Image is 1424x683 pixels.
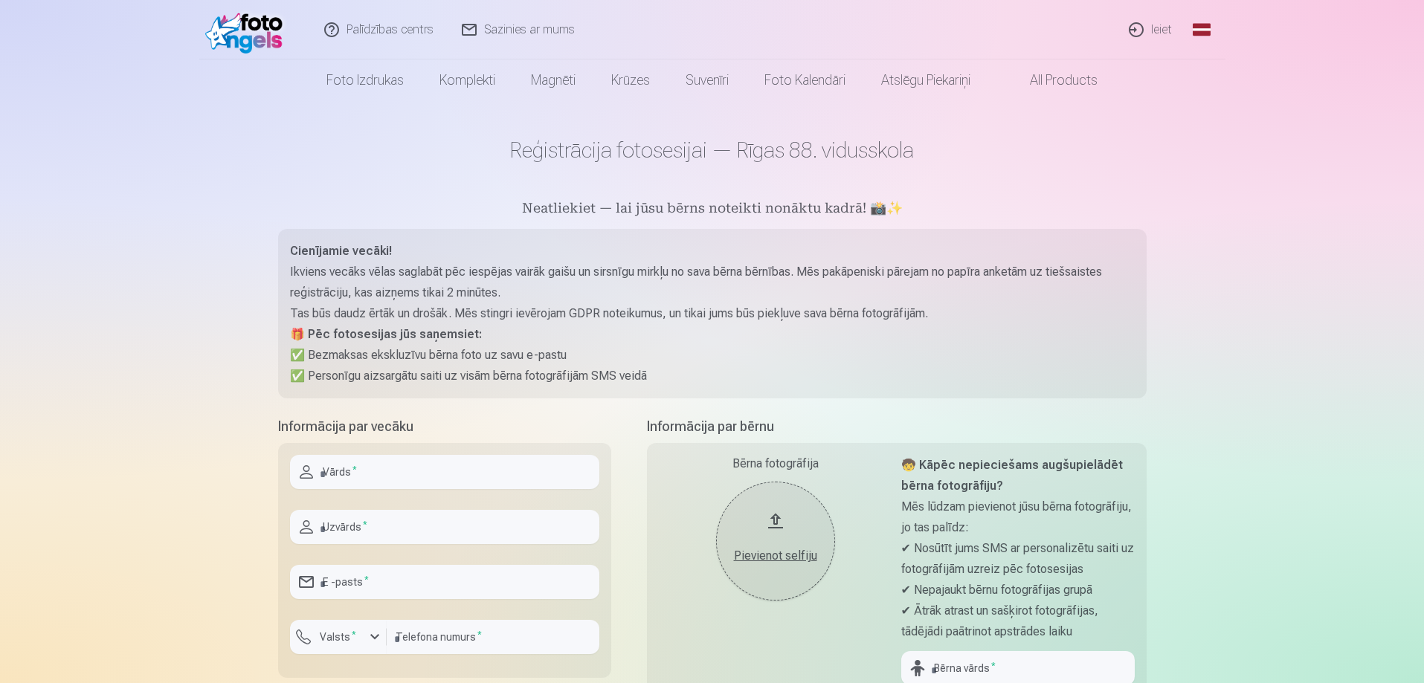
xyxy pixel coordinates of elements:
p: ✅ Bezmaksas ekskluzīvu bērna foto uz savu e-pastu [290,345,1135,366]
p: Ikviens vecāks vēlas saglabāt pēc iespējas vairāk gaišu un sirsnīgu mirkļu no sava bērna bērnības... [290,262,1135,303]
p: ✔ Nosūtīt jums SMS ar personalizētu saiti uz fotogrāfijām uzreiz pēc fotosesijas [901,538,1135,580]
p: Mēs lūdzam pievienot jūsu bērna fotogrāfiju, jo tas palīdz: [901,496,1135,538]
p: ✔ Nepajaukt bērnu fotogrāfijas grupā [901,580,1135,601]
a: All products [988,59,1115,101]
button: Pievienot selfiju [716,482,835,601]
h1: Reģistrācija fotosesijai — Rīgas 88. vidusskola [278,137,1147,164]
a: Krūzes [593,59,668,101]
strong: Cienījamie vecāki! [290,244,392,258]
a: Foto izdrukas [309,59,422,101]
a: Komplekti [422,59,513,101]
button: Valsts* [290,620,387,654]
div: Bērna fotogrāfija [659,455,892,473]
h5: Informācija par bērnu [647,416,1147,437]
p: Tas būs daudz ērtāk un drošāk. Mēs stingri ievērojam GDPR noteikumus, un tikai jums būs piekļuve ... [290,303,1135,324]
a: Suvenīri [668,59,747,101]
a: Magnēti [513,59,593,101]
strong: 🎁 Pēc fotosesijas jūs saņemsiet: [290,327,482,341]
img: /fa1 [205,6,291,54]
h5: Neatliekiet — lai jūsu bērns noteikti nonāktu kadrā! 📸✨ [278,199,1147,220]
p: ✅ Personīgu aizsargātu saiti uz visām bērna fotogrāfijām SMS veidā [290,366,1135,386]
a: Foto kalendāri [747,59,863,101]
div: Pievienot selfiju [731,547,820,565]
h5: Informācija par vecāku [278,416,611,437]
p: ✔ Ātrāk atrast un sašķirot fotogrāfijas, tādējādi paātrinot apstrādes laiku [901,601,1135,642]
strong: 🧒 Kāpēc nepieciešams augšupielādēt bērna fotogrāfiju? [901,458,1123,493]
a: Atslēgu piekariņi [863,59,988,101]
label: Valsts [314,629,362,644]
